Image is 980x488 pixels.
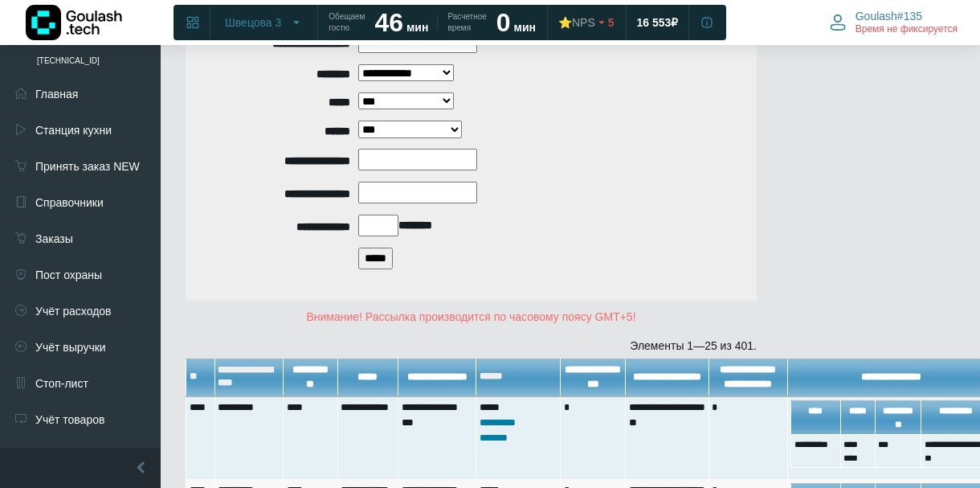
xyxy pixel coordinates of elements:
span: мин [514,21,536,34]
span: ₽ [671,15,678,30]
span: Goulash#135 [855,9,922,23]
span: Расчетное время [447,11,486,34]
button: Швецова 3 [215,10,312,35]
div: ⭐ [558,15,595,30]
strong: 0 [496,8,511,37]
a: 16 553 ₽ [627,8,688,37]
span: 16 553 [637,15,672,30]
span: 5 [608,15,615,30]
span: мин [406,21,428,34]
span: Время не фиксируется [855,23,958,36]
span: NPS [572,16,595,29]
div: Элементы 1—25 из 401. [186,338,757,355]
img: Логотип компании Goulash.tech [26,5,122,40]
a: ⭐NPS 5 [549,8,624,37]
span: Швецова 3 [225,15,281,30]
span: Обещаем гостю [329,11,365,34]
button: Goulash#135 Время не фиксируется [820,6,967,39]
a: Обещаем гостю 46 мин Расчетное время 0 мин [319,8,545,37]
strong: 46 [374,8,403,37]
span: Внимание! Рассылка производится по часовому поясу GMT+5! [306,310,635,323]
